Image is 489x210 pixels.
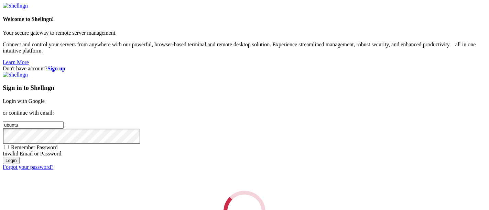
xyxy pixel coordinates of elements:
img: Shellngn [3,3,28,9]
p: Connect and control your servers from anywhere with our powerful, browser-based terminal and remo... [3,42,486,54]
img: Shellngn [3,72,28,78]
input: Email address [3,121,64,129]
input: Login [3,157,20,164]
a: Login with Google [3,98,45,104]
h4: Welcome to Shellngn! [3,16,486,22]
div: Invalid Email or Password. [3,151,486,157]
a: Forgot your password? [3,164,53,170]
input: Remember Password [4,145,9,149]
a: Learn More [3,59,29,65]
p: or continue with email: [3,110,486,116]
div: Don't have account? [3,66,486,72]
p: Your secure gateway to remote server management. [3,30,486,36]
a: Sign up [47,66,65,71]
h3: Sign in to Shellngn [3,84,486,92]
span: Remember Password [11,144,58,150]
